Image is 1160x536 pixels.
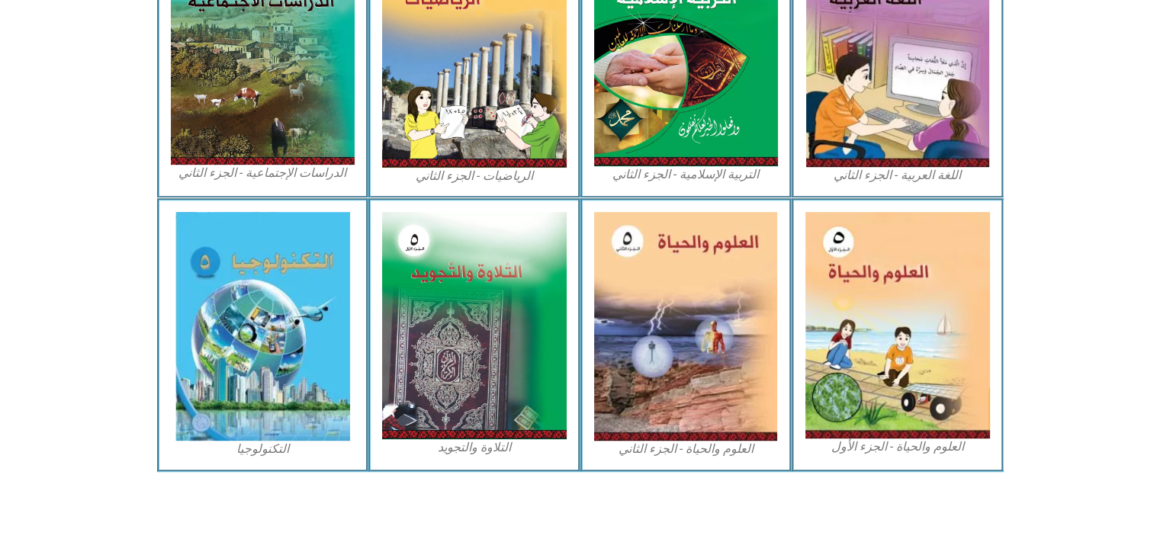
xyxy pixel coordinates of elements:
figcaption: التربية الإسلامية - الجزء الثاني [594,166,779,183]
figcaption: التلاوة والتجويد [382,439,567,456]
figcaption: العلوم والحياة - الجزء الأول [805,438,990,455]
figcaption: التكنولوجيا [171,441,355,457]
figcaption: اللغة العربية - الجزء الثاني [805,167,990,184]
figcaption: العلوم والحياة - الجزء الثاني [594,441,779,457]
figcaption: الرياضيات - الجزء الثاني [382,168,567,185]
figcaption: الدراسات الإجتماعية - الجزء الثاني [171,165,355,181]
